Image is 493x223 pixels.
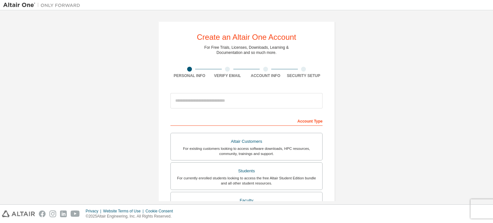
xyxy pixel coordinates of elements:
div: Privacy [86,209,103,214]
div: For currently enrolled students looking to access the free Altair Student Edition bundle and all ... [175,176,318,186]
div: Create an Altair One Account [197,33,296,41]
img: instagram.svg [49,210,56,217]
div: Account Info [246,73,285,78]
img: facebook.svg [39,210,46,217]
div: For Free Trials, Licenses, Downloads, Learning & Documentation and so much more. [204,45,289,55]
div: For existing customers looking to access software downloads, HPC resources, community, trainings ... [175,146,318,156]
img: altair_logo.svg [2,210,35,217]
img: Altair One [3,2,83,8]
div: Cookie Consent [145,209,177,214]
p: © 2025 Altair Engineering, Inc. All Rights Reserved. [86,214,177,219]
div: Security Setup [285,73,323,78]
div: Website Terms of Use [103,209,145,214]
img: youtube.svg [71,210,80,217]
div: Faculty [175,196,318,205]
div: Personal Info [170,73,209,78]
div: Account Type [170,116,323,126]
img: linkedin.svg [60,210,67,217]
div: Verify Email [209,73,247,78]
div: Students [175,167,318,176]
div: Altair Customers [175,137,318,146]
